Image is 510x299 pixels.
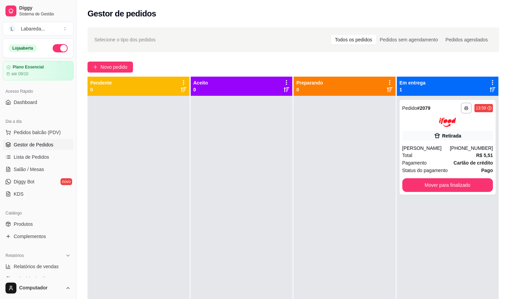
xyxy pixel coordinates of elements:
[3,164,73,175] a: Salão / Mesas
[90,79,112,86] p: Pendente
[3,116,73,127] div: Dia a dia
[14,263,59,270] span: Relatórios de vendas
[9,25,15,32] span: L
[21,25,45,32] div: Labareda ...
[3,152,73,162] a: Lista de Pedidos
[402,145,450,152] div: [PERSON_NAME]
[3,176,73,187] a: Diggy Botnovo
[14,178,35,185] span: Diggy Bot
[193,86,208,93] p: 0
[9,44,37,52] div: Loja aberta
[88,8,156,19] h2: Gestor de pedidos
[14,221,33,227] span: Produtos
[400,86,426,93] p: 1
[14,99,37,106] span: Dashboard
[14,129,61,136] span: Pedidos balcão (PDV)
[3,127,73,138] button: Pedidos balcão (PDV)
[19,11,71,17] span: Sistema de Gestão
[93,65,98,69] span: plus
[14,275,57,282] span: Relatório de clientes
[3,188,73,199] a: KDS
[450,145,493,152] div: [PHONE_NUMBER]
[3,86,73,97] div: Acesso Rápido
[402,178,493,192] button: Mover para finalizado
[481,168,493,173] strong: Pago
[3,3,73,19] a: DiggySistema de Gestão
[476,105,486,111] div: 13:59
[439,118,456,127] img: ifood
[19,5,71,11] span: Diggy
[296,79,323,86] p: Preparando
[442,132,461,139] div: Retirada
[3,231,73,242] a: Complementos
[14,154,49,160] span: Lista de Pedidos
[3,273,73,284] a: Relatório de clientes
[454,160,493,166] strong: Cartão de crédito
[3,219,73,230] a: Produtos
[402,167,448,174] span: Status do pagamento
[3,261,73,272] a: Relatórios de vendas
[14,141,53,148] span: Gestor de Pedidos
[331,35,376,44] div: Todos os pedidos
[3,280,73,296] button: Computador
[100,63,127,71] span: Novo pedido
[402,152,413,159] span: Total
[402,159,427,167] span: Pagamento
[417,105,430,111] strong: # 2079
[3,61,73,80] a: Plano Essencialaté 09/10
[376,35,442,44] div: Pedidos sem agendamento
[14,233,46,240] span: Complementos
[400,79,426,86] p: Em entrega
[296,86,323,93] p: 0
[3,22,73,36] button: Select a team
[88,62,133,73] button: Novo pedido
[3,208,73,219] div: Catálogo
[90,86,112,93] p: 0
[11,71,28,77] article: até 09/10
[442,35,492,44] div: Pedidos agendados
[193,79,208,86] p: Aceito
[5,253,24,258] span: Relatórios
[14,166,44,173] span: Salão / Mesas
[402,105,417,111] span: Pedido
[53,44,68,52] button: Alterar Status
[3,139,73,150] a: Gestor de Pedidos
[19,285,63,291] span: Computador
[14,191,24,197] span: KDS
[13,65,44,70] article: Plano Essencial
[476,153,493,158] strong: R$ 5,51
[94,36,156,43] span: Selecione o tipo dos pedidos
[3,97,73,108] a: Dashboard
